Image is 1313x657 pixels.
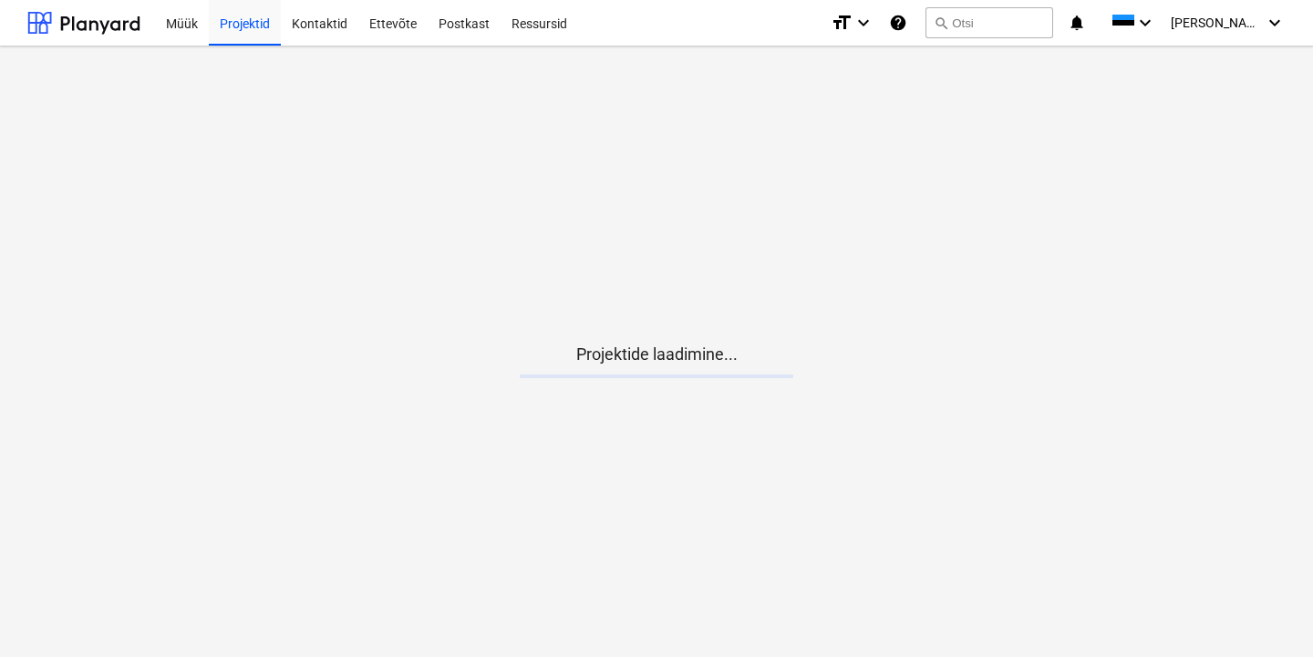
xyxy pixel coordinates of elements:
i: keyboard_arrow_down [1264,12,1286,34]
i: format_size [831,12,853,34]
i: keyboard_arrow_down [853,12,874,34]
span: search [934,15,948,30]
i: Abikeskus [889,12,907,34]
p: Projektide laadimine... [520,344,793,365]
span: [PERSON_NAME] [1171,15,1262,30]
button: Otsi [925,7,1053,38]
i: keyboard_arrow_down [1134,12,1156,34]
i: notifications [1068,12,1086,34]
